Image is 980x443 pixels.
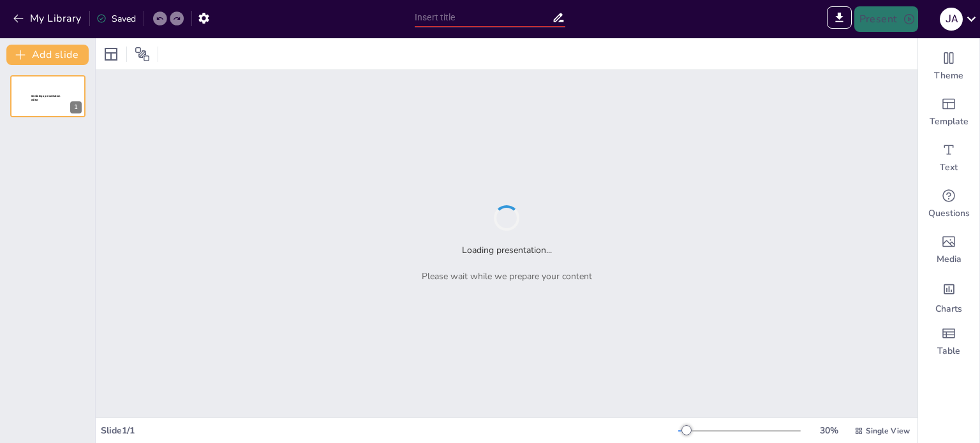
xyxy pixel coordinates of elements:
span: Single View [866,425,910,437]
h2: Loading presentation... [462,243,552,257]
input: Insert title [415,8,552,27]
div: Add text boxes [918,135,979,181]
span: Table [937,345,960,358]
div: J A [940,8,963,31]
div: Saved [96,12,136,25]
span: Position [135,47,150,62]
span: Theme [934,69,963,82]
span: Text [940,161,958,174]
div: 1 [70,101,82,113]
div: Add ready made slides [918,89,979,135]
span: Template [930,115,969,128]
button: J A [940,6,963,32]
div: 1 [10,75,85,117]
div: Get real-time input from your audience [918,181,979,227]
div: Add charts and graphs [918,273,979,319]
span: Questions [928,207,970,220]
p: Please wait while we prepare your content [422,270,592,283]
span: Charts [935,303,962,316]
span: Media [937,253,961,266]
button: Present [854,6,918,32]
span: Sendsteps presentation editor [31,94,61,101]
div: Change the overall theme [918,43,979,89]
div: Slide 1 / 1 [101,424,678,437]
div: Layout [101,44,121,64]
div: 30 % [813,424,844,437]
div: Add a table [918,319,979,365]
div: Add images, graphics, shapes or video [918,227,979,273]
button: Add slide [6,45,89,65]
span: Export to PowerPoint [827,6,852,32]
button: My Library [10,8,87,29]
